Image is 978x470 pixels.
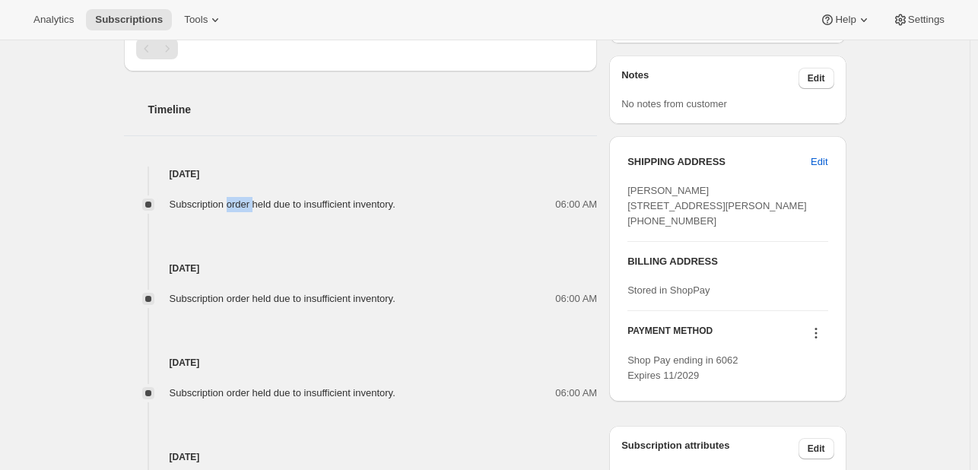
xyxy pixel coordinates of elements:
span: Help [835,14,856,26]
button: Edit [799,68,834,89]
span: [PERSON_NAME] [STREET_ADDRESS][PERSON_NAME] [PHONE_NUMBER] [627,185,807,227]
h4: [DATE] [124,261,598,276]
span: Stored in ShopPay [627,284,710,296]
span: Edit [808,443,825,455]
h2: Timeline [148,102,598,117]
span: Shop Pay ending in 6062 Expires 11/2029 [627,354,738,381]
span: Subscription order held due to insufficient inventory. [170,387,395,399]
span: 06:00 AM [555,386,597,401]
h3: Subscription attributes [621,438,799,459]
span: Subscription order held due to insufficient inventory. [170,198,395,210]
span: Settings [908,14,945,26]
h4: [DATE] [124,167,598,182]
h3: PAYMENT METHOD [627,325,713,345]
span: Subscriptions [95,14,163,26]
span: Edit [811,154,827,170]
span: Tools [184,14,208,26]
button: Tools [175,9,232,30]
h3: Notes [621,68,799,89]
button: Edit [799,438,834,459]
button: Subscriptions [86,9,172,30]
span: Edit [808,72,825,84]
button: Edit [802,150,837,174]
span: Subscription order held due to insufficient inventory. [170,293,395,304]
button: Settings [884,9,954,30]
button: Analytics [24,9,83,30]
h3: BILLING ADDRESS [627,254,827,269]
h4: [DATE] [124,449,598,465]
h4: [DATE] [124,355,598,370]
span: No notes from customer [621,98,727,110]
button: Help [811,9,880,30]
span: Analytics [33,14,74,26]
span: 06:00 AM [555,291,597,306]
nav: Pagination [136,38,586,59]
span: 06:00 AM [555,197,597,212]
h3: SHIPPING ADDRESS [627,154,811,170]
